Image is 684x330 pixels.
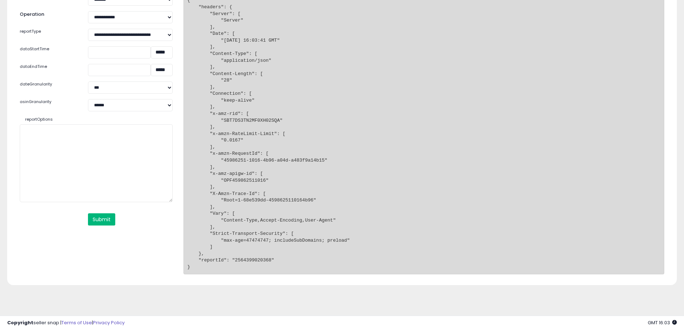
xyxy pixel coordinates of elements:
[7,319,33,326] strong: Copyright
[14,11,83,18] label: Operation
[7,320,125,326] div: seller snap | |
[14,82,83,87] label: dateGranularity
[648,319,677,326] span: 2025-10-7 16:03 GMT
[93,319,125,326] a: Privacy Policy
[88,213,115,226] button: Submit
[14,64,83,70] label: dataEndTime
[14,99,83,105] label: asinGranularity
[20,117,84,122] label: reportOptions
[14,29,83,34] label: reportType
[14,46,83,52] label: dataStartTime
[61,319,92,326] a: Terms of Use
